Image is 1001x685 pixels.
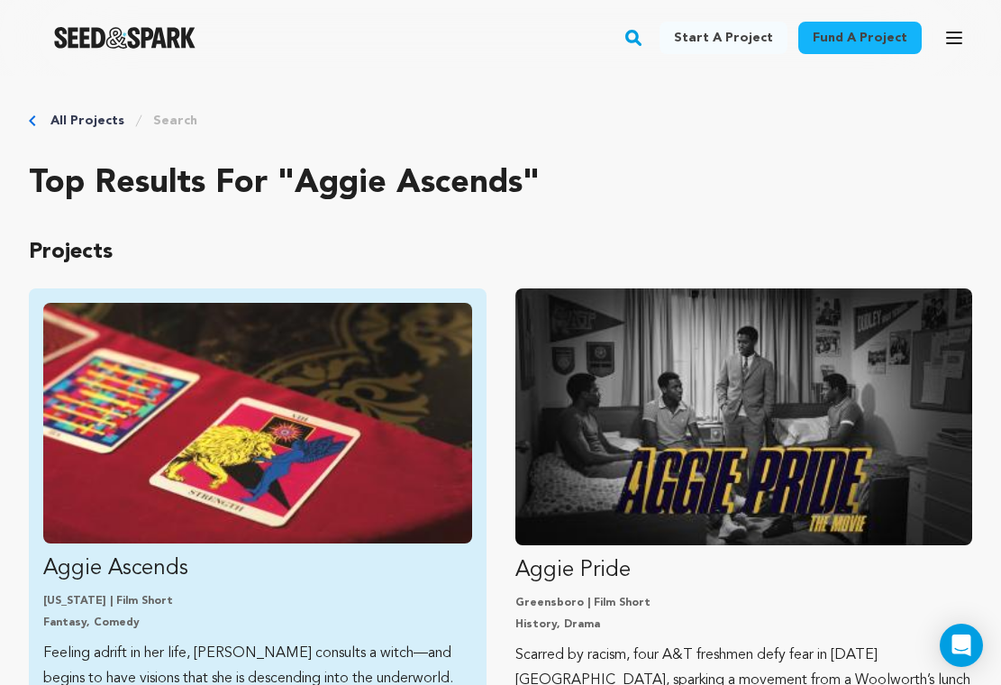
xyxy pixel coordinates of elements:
[660,22,787,54] a: Start a project
[153,112,197,130] a: Search
[43,616,472,630] p: Fantasy, Comedy
[29,166,972,202] h2: Top results for "aggie ascends"
[940,624,983,667] div: Open Intercom Messenger
[29,238,972,267] p: Projects
[43,554,472,583] p: Aggie Ascends
[43,594,472,608] p: [US_STATE] | Film Short
[515,596,973,610] p: Greensboro | Film Short
[54,27,196,49] a: Seed&Spark Homepage
[29,112,972,130] div: Breadcrumb
[50,112,124,130] a: All Projects
[798,22,922,54] a: Fund a project
[515,617,973,632] p: History, Drama
[54,27,196,49] img: Seed&Spark Logo Dark Mode
[515,556,973,585] p: Aggie Pride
